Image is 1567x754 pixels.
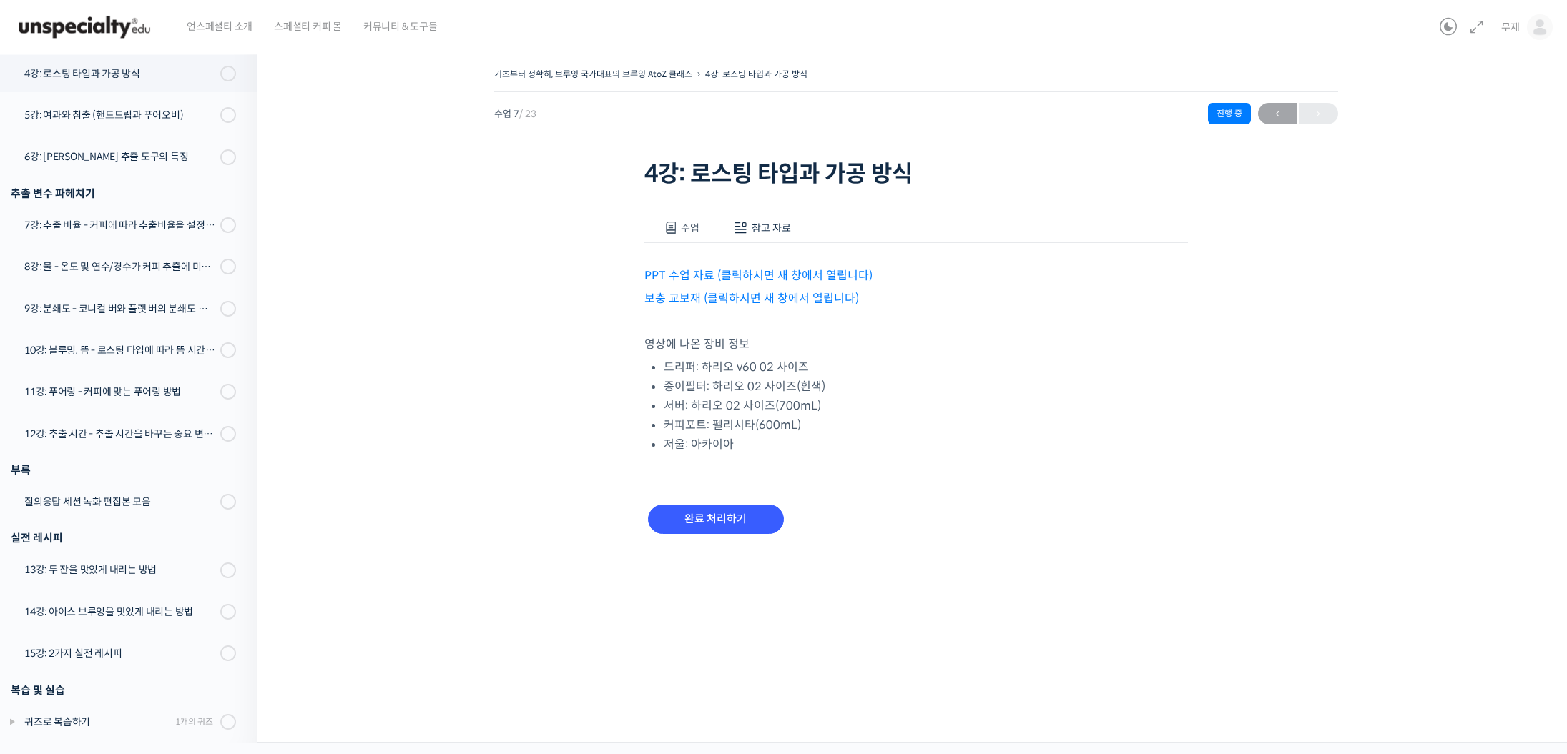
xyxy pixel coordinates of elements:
a: 보충 교보재 (클릭하시면 새 창에서 열립니다) [644,291,859,306]
a: 대화 [94,453,185,489]
span: 참고 자료 [752,222,791,234]
span: 홈 [45,475,54,486]
div: 11강: 푸어링 - 커피에 맞는 푸어링 방법 [24,384,216,400]
div: 9강: 분쇄도 - 코니컬 버와 플랫 버의 분쇄도 차이는 왜 추출 결과물에 영향을 미치는가 [24,301,216,317]
a: PPT 수업 자료 (클릭하시면 새 창에서 열립니다) [644,268,873,283]
a: 기초부터 정확히, 브루잉 국가대표의 브루잉 AtoZ 클래스 [494,69,692,79]
a: 4강: 로스팅 타입과 가공 방식 [705,69,807,79]
div: 15강: 2가지 실전 레시피 [24,645,216,661]
div: 7강: 추출 비율 - 커피에 따라 추출비율을 설정하는 방법 [24,217,216,233]
li: 서버: 하리오 02 사이즈(700mL) [664,396,1188,415]
h1: 4강: 로스팅 타입과 가공 방식 [644,160,1188,187]
div: 12강: 추출 시간 - 추출 시간을 바꾸는 중요 변수 파헤치기 [24,426,216,442]
div: 13강: 두 잔을 맛있게 내리는 방법 [24,562,216,577]
div: 퀴즈로 복습하기 [24,714,171,730]
div: 8강: 물 - 온도 및 연수/경수가 커피 추출에 미치는 영향 [24,259,216,274]
input: 완료 처리하기 [648,505,784,534]
div: 10강: 블루밍, 뜸 - 로스팅 타입에 따라 뜸 시간을 다르게 해야 하는 이유 [24,342,216,358]
span: ← [1258,104,1297,124]
li: 저울: 아카이아 [664,435,1188,454]
div: 14강: 아이스 브루잉을 맛있게 내리는 방법 [24,604,216,620]
li: 커피포트: 펠리시타(600mL) [664,415,1188,435]
div: 추출 변수 파헤치기 [11,184,236,203]
div: 5강: 여과와 침출 (핸드드립과 푸어오버) [24,107,216,123]
div: 6강: [PERSON_NAME] 추출 도구의 특징 [24,149,216,164]
p: 영상에 나온 장비 정보 [644,334,1188,354]
div: 실전 레시피 [11,528,236,547]
span: 무제 [1501,21,1520,34]
span: / 23 [519,108,536,120]
a: ←이전 [1258,103,1297,124]
span: 수업 7 [494,109,536,119]
div: 1개의 퀴즈 [175,715,213,728]
span: 대화 [131,475,148,487]
a: 홈 [4,453,94,489]
li: 종이필터: 하리오 02 사이즈(흰색) [664,377,1188,396]
div: 질의응답 세션 녹화 편집본 모음 [24,494,216,510]
span: 설정 [221,475,238,486]
span: 수업 [681,222,699,234]
div: 4강: 로스팅 타입과 가공 방식 [24,66,216,81]
div: 진행 중 [1208,103,1251,124]
div: 복습 및 실습 [11,680,236,700]
li: 드리퍼: 하리오 v60 02 사이즈 [664,357,1188,377]
a: 설정 [185,453,275,489]
div: 부록 [11,460,236,480]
